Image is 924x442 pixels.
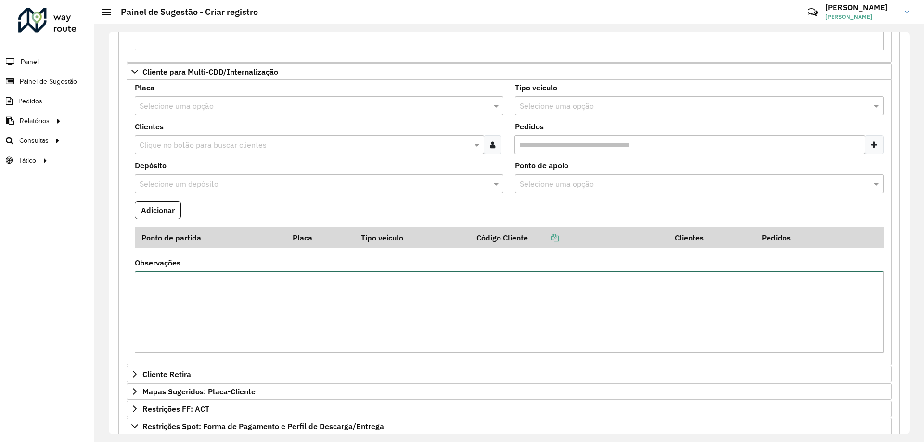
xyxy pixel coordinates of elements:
[142,388,256,395] span: Mapas Sugeridos: Placa-Cliente
[127,63,892,80] a: Cliente para Multi-CDD/Internalização
[20,116,50,126] span: Relatórios
[515,82,557,93] label: Tipo veículo
[21,57,38,67] span: Painel
[470,227,668,247] th: Código Cliente
[354,227,470,247] th: Tipo veículo
[528,233,559,242] a: Copiar
[515,121,544,132] label: Pedidos
[127,418,892,434] a: Restrições Spot: Forma de Pagamento e Perfil de Descarga/Entrega
[127,80,892,365] div: Cliente para Multi-CDD/Internalização
[127,366,892,382] a: Cliente Retira
[18,155,36,165] span: Tático
[135,201,181,219] button: Adicionar
[825,13,898,21] span: [PERSON_NAME]
[18,96,42,106] span: Pedidos
[825,3,898,12] h3: [PERSON_NAME]
[135,160,167,171] label: Depósito
[127,401,892,417] a: Restrições FF: ACT
[142,405,209,413] span: Restrições FF: ACT
[142,422,384,430] span: Restrições Spot: Forma de Pagamento e Perfil de Descarga/Entrega
[135,121,164,132] label: Clientes
[127,383,892,400] a: Mapas Sugeridos: Placa-Cliente
[142,370,191,378] span: Cliente Retira
[135,227,286,247] th: Ponto de partida
[135,82,154,93] label: Placa
[755,227,843,247] th: Pedidos
[515,160,568,171] label: Ponto de apoio
[20,76,77,87] span: Painel de Sugestão
[286,227,354,247] th: Placa
[802,2,823,23] a: Contato Rápido
[135,257,180,268] label: Observações
[111,7,258,17] h2: Painel de Sugestão - Criar registro
[142,68,278,76] span: Cliente para Multi-CDD/Internalização
[668,227,755,247] th: Clientes
[19,136,49,146] span: Consultas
